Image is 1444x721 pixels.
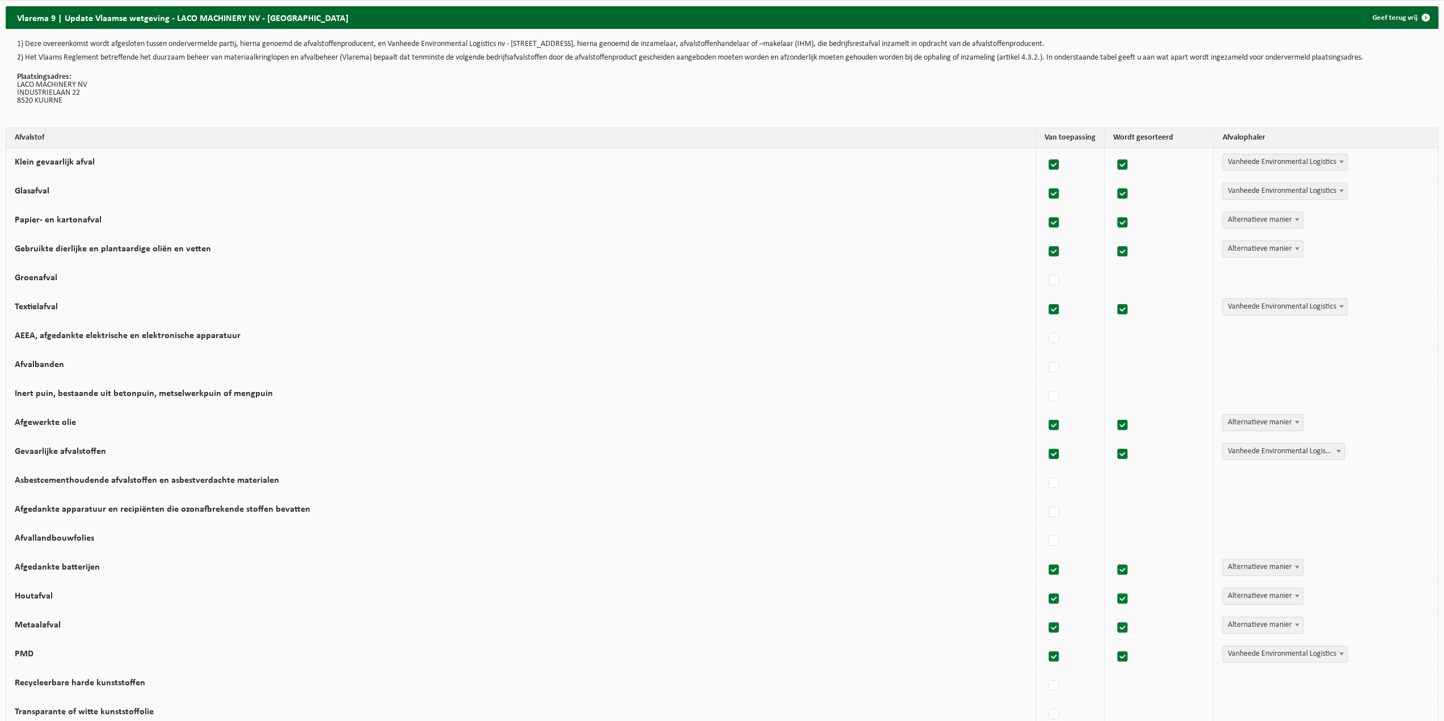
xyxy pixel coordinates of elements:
p: LACO MACHINERY NV INDUSTRIELAAN 22 8520 KUURNE [17,73,1427,105]
span: Alternatieve manier [1223,617,1303,633]
span: Vanheede Environmental Logistics [1223,444,1344,459]
label: Afgedankte apparatuur en recipiënten die ozonafbrekende stoffen bevatten [15,505,310,514]
span: Alternatieve manier [1222,588,1303,605]
span: Alternatieve manier [1222,212,1303,229]
label: Klein gevaarlijk afval [15,158,95,167]
th: Afvalophaler [1214,128,1438,148]
label: Textielafval [15,302,58,311]
label: AEEA, afgedankte elektrische en elektronische apparatuur [15,331,241,340]
label: Papier- en kartonafval [15,216,102,225]
label: PMD [15,650,33,659]
span: Vanheede Environmental Logistics [1223,183,1347,199]
label: Gebruikte dierlijke en plantaardige oliën en vetten [15,244,211,254]
label: Afvalbanden [15,360,64,369]
span: Vanheede Environmental Logistics [1222,183,1348,200]
span: Vanheede Environmental Logistics [1222,298,1348,315]
label: Glasafval [15,187,49,196]
span: Vanheede Environmental Logistics [1223,154,1347,170]
span: Alternatieve manier [1223,212,1303,228]
label: Inert puin, bestaande uit betonpuin, metselwerkpuin of mengpuin [15,389,273,398]
span: Alternatieve manier [1222,617,1303,634]
span: Vanheede Environmental Logistics [1223,299,1347,315]
span: Alternatieve manier [1222,241,1303,258]
strong: Plaatsingsadres: [17,73,71,81]
label: Houtafval [15,592,53,601]
label: Gevaarlijke afvalstoffen [15,447,106,456]
span: Alternatieve manier [1222,559,1303,576]
label: Afgedankte batterijen [15,563,100,572]
span: Alternatieve manier [1222,414,1303,431]
span: Alternatieve manier [1223,415,1303,431]
span: Alternatieve manier [1223,241,1303,257]
h2: Vlarema 9 | Update Vlaamse wetgeving - LACO MACHINERY NV - [GEOGRAPHIC_DATA] [6,6,360,28]
p: 1) Deze overeenkomst wordt afgesloten tussen ondervermelde partij, hierna genoemd de afvalstoffen... [17,40,1427,48]
span: Alternatieve manier [1223,588,1303,604]
a: Geef terug vrij [1363,6,1437,29]
label: Asbestcementhoudende afvalstoffen en asbestverdachte materialen [15,476,279,485]
label: Afvallandbouwfolies [15,534,94,543]
th: Van toepassing [1036,128,1105,148]
span: Vanheede Environmental Logistics [1222,443,1344,460]
span: Vanheede Environmental Logistics [1222,154,1348,171]
span: Alternatieve manier [1223,559,1303,575]
label: Recycleerbare harde kunststoffen [15,678,145,688]
label: Afgewerkte olie [15,418,76,427]
span: Vanheede Environmental Logistics [1223,646,1347,662]
span: Vanheede Environmental Logistics [1222,646,1348,663]
label: Transparante of witte kunststoffolie [15,707,154,716]
th: Wordt gesorteerd [1105,128,1214,148]
label: Groenafval [15,273,57,283]
label: Metaalafval [15,621,61,630]
p: 2) Het Vlaams Reglement betreffende het duurzaam beheer van materiaalkringlopen en afvalbeheer (V... [17,54,1427,62]
th: Afvalstof [6,128,1036,148]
